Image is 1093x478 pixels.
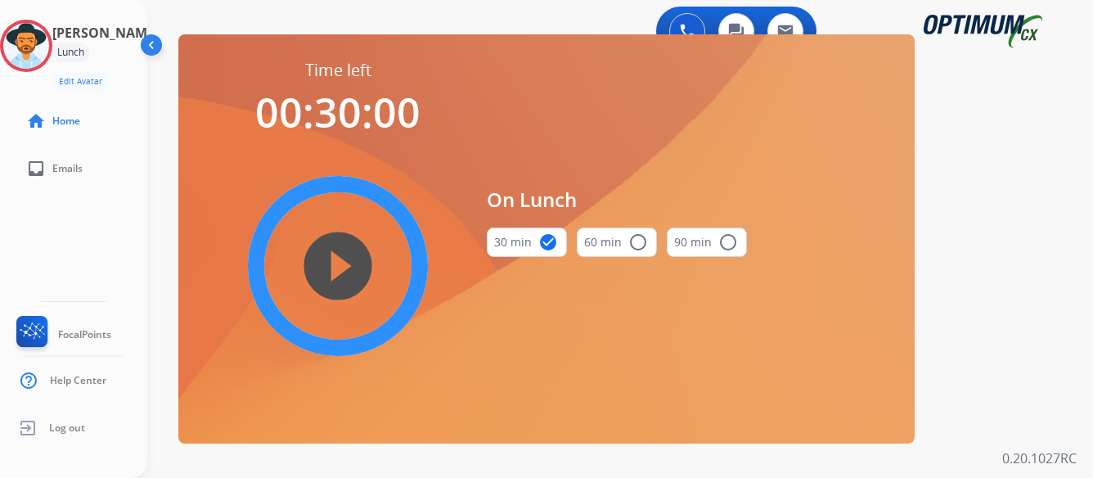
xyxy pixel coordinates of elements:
button: 30 min [487,228,567,257]
p: 0.20.1027RC [1002,449,1077,468]
button: 90 min [667,228,747,257]
span: FocalPoints [58,328,111,341]
img: avatar [3,23,49,69]
mat-icon: radio_button_unchecked [628,232,648,252]
span: Log out [49,422,85,435]
mat-icon: inbox [26,159,46,178]
div: Lunch [52,43,89,62]
a: FocalPoints [13,316,111,354]
span: Help Center [50,374,106,387]
span: On Lunch [487,185,747,214]
mat-icon: play_circle_filled [328,256,348,276]
h3: [PERSON_NAME] [52,23,159,43]
span: Home [52,115,80,128]
span: Time left [305,59,371,82]
mat-icon: home [26,111,46,131]
button: Edit Avatar [52,72,109,91]
span: Emails [52,162,83,175]
mat-icon: radio_button_unchecked [718,232,738,252]
span: 00:30:00 [255,84,421,140]
mat-icon: check_circle [538,232,558,252]
button: 60 min [577,228,657,257]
